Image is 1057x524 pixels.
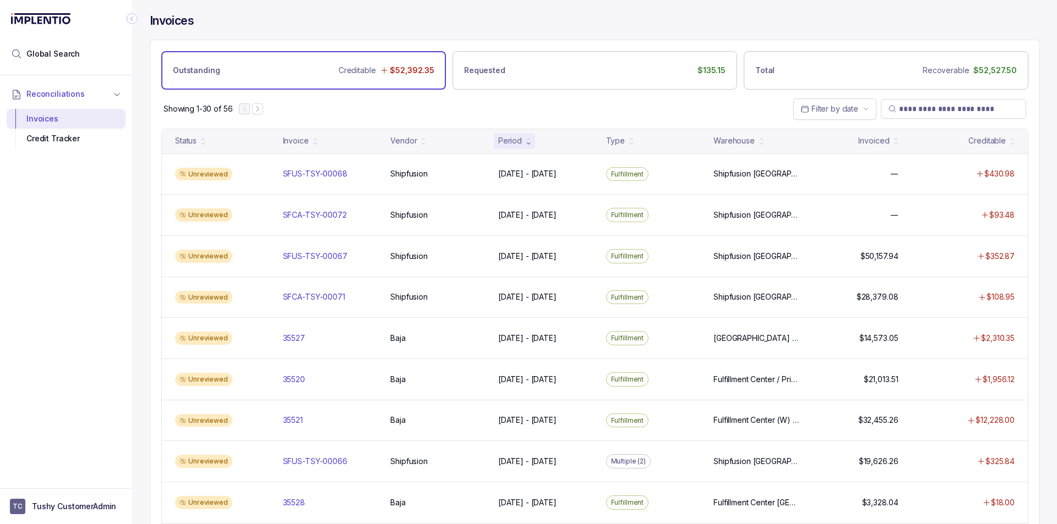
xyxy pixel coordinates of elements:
[611,497,644,508] p: Fulfillment
[859,333,898,344] p: $14,573.05
[175,496,232,509] div: Unreviewed
[164,103,232,114] p: Showing 1-30 of 56
[283,251,347,262] p: SFUS-TSY-00067
[390,497,405,508] p: Baja
[26,89,85,100] span: Reconciliations
[283,374,305,385] p: 35520
[968,135,1006,146] div: Creditable
[755,65,775,76] p: Total
[498,291,557,302] p: [DATE] - [DATE]
[606,135,625,146] div: Type
[175,414,232,427] div: Unreviewed
[611,374,644,385] p: Fulfillment
[991,497,1015,508] p: $18.00
[713,135,755,146] div: Warehouse
[611,415,644,426] p: Fulfillment
[981,333,1015,344] p: $2,310.35
[611,209,644,220] p: Fulfillment
[800,103,858,114] search: Date Range Picker
[175,291,232,304] div: Unreviewed
[390,135,417,146] div: Vendor
[498,135,522,146] div: Period
[283,333,305,344] p: 35527
[175,250,232,263] div: Unreviewed
[713,456,799,467] p: Shipfusion [GEOGRAPHIC_DATA], Shipfusion [GEOGRAPHIC_DATA]
[857,291,898,302] p: $28,379.08
[811,104,858,113] span: Filter by date
[985,456,1015,467] p: $325.84
[713,168,799,179] p: Shipfusion [GEOGRAPHIC_DATA], Shipfusion [GEOGRAPHIC_DATA]
[976,415,1015,426] p: $12,228.00
[498,497,557,508] p: [DATE] - [DATE]
[793,98,876,119] button: Date Range Picker
[989,209,1015,220] p: $93.48
[10,499,25,514] span: User initials
[390,168,428,179] p: Shipfusion
[713,333,799,344] p: [GEOGRAPHIC_DATA] [GEOGRAPHIC_DATA] / [US_STATE]
[283,168,347,179] p: SFUS-TSY-00068
[390,456,428,467] p: Shipfusion
[283,209,347,220] p: SFCA-TSY-00072
[175,332,232,345] div: Unreviewed
[252,103,263,114] button: Next Page
[390,65,434,76] p: $52,392.35
[283,456,347,467] p: SFUS-TSY-00066
[26,48,80,59] span: Global Search
[390,251,428,262] p: Shipfusion
[498,415,557,426] p: [DATE] - [DATE]
[713,374,799,385] p: Fulfillment Center / Primary, Fulfillment Center IQB / InQbate
[339,65,376,76] p: Creditable
[175,373,232,386] div: Unreviewed
[859,456,898,467] p: $19,626.26
[611,169,644,180] p: Fulfillment
[175,208,232,222] div: Unreviewed
[983,374,1015,385] p: $1,956.12
[713,291,799,302] p: Shipfusion [GEOGRAPHIC_DATA]
[283,291,345,302] p: SFCA-TSY-00071
[611,333,644,344] p: Fulfillment
[283,497,305,508] p: 35528
[126,12,139,25] div: Collapse Icon
[390,209,428,220] p: Shipfusion
[498,251,557,262] p: [DATE] - [DATE]
[390,374,405,385] p: Baja
[498,456,557,467] p: [DATE] - [DATE]
[611,292,644,303] p: Fulfillment
[713,251,799,262] p: Shipfusion [GEOGRAPHIC_DATA], Shipfusion [GEOGRAPHIC_DATA]
[150,13,194,29] h4: Invoices
[390,415,405,426] p: Baja
[611,456,646,467] p: Multiple (2)
[611,251,644,262] p: Fulfillment
[15,129,117,148] div: Credit Tracker
[7,107,126,151] div: Reconciliations
[891,168,898,179] p: —
[390,333,405,344] p: Baja
[390,291,428,302] p: Shipfusion
[858,415,898,426] p: $32,455.26
[973,65,1017,76] p: $52,527.50
[498,374,557,385] p: [DATE] - [DATE]
[283,415,303,426] p: 35521
[175,135,197,146] div: Status
[498,168,557,179] p: [DATE] - [DATE]
[713,497,799,508] p: Fulfillment Center [GEOGRAPHIC_DATA] / [US_STATE], [US_STATE]-Wholesale / [US_STATE]-Wholesale
[498,209,557,220] p: [DATE] - [DATE]
[164,103,232,114] div: Remaining page entries
[858,135,889,146] div: Invoiced
[891,209,898,220] p: —
[860,251,898,262] p: $50,157.94
[698,65,726,76] p: $135.15
[984,168,1015,179] p: $430.98
[7,82,126,106] button: Reconciliations
[713,415,799,426] p: Fulfillment Center (W) / Wholesale, Fulfillment Center / Primary, Fulfillment Center IQB-WHLS / I...
[32,501,116,512] p: Tushy CustomerAdmin
[985,251,1015,262] p: $352.87
[15,109,117,129] div: Invoices
[175,168,232,181] div: Unreviewed
[10,499,122,514] button: User initialsTushy CustomerAdmin
[923,65,969,76] p: Recoverable
[862,497,898,508] p: $3,328.04
[283,135,309,146] div: Invoice
[987,291,1015,302] p: $108.95
[173,65,220,76] p: Outstanding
